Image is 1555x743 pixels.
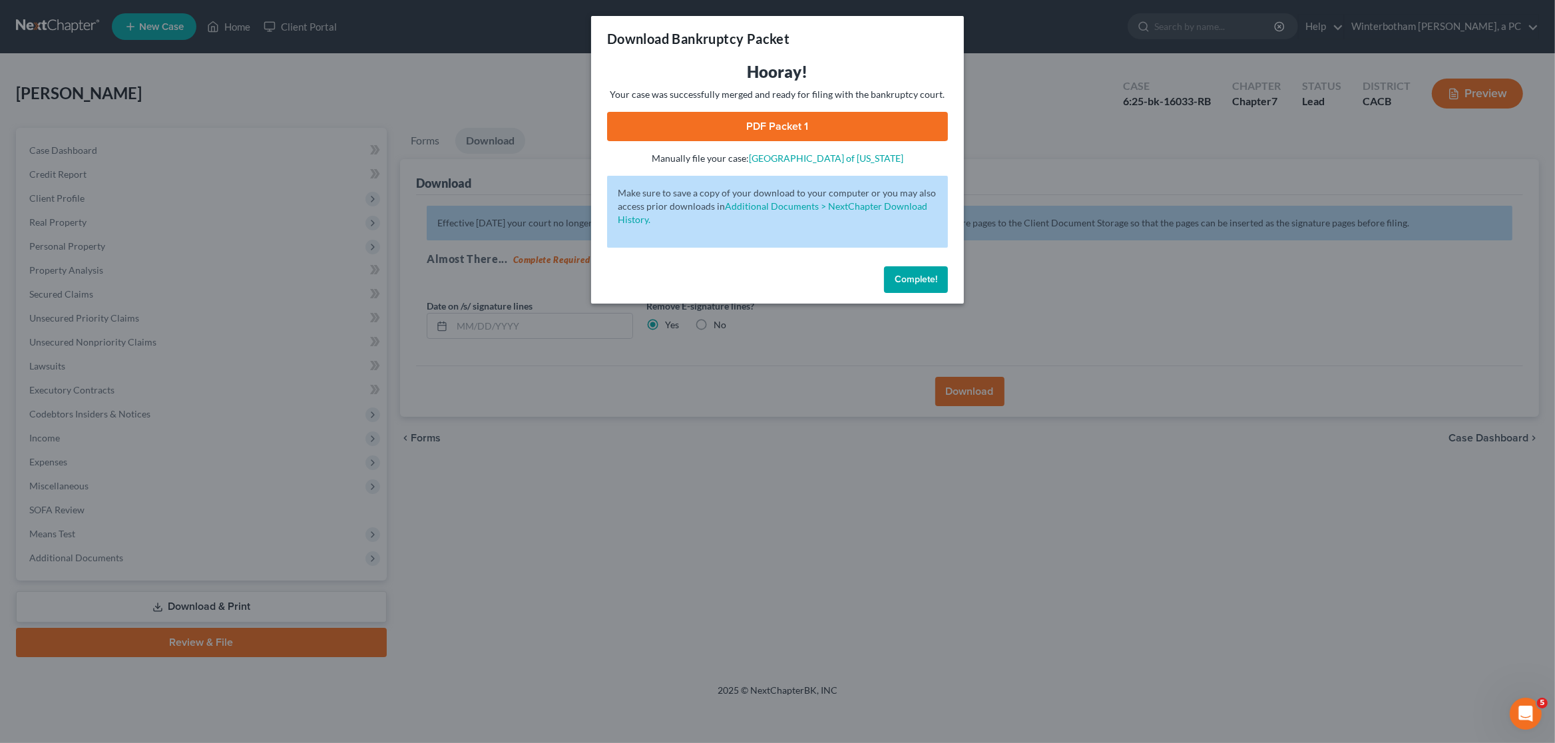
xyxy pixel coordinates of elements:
[607,88,948,101] p: Your case was successfully merged and ready for filing with the bankruptcy court.
[1537,698,1548,708] span: 5
[749,152,903,164] a: [GEOGRAPHIC_DATA] of [US_STATE]
[895,274,937,285] span: Complete!
[607,61,948,83] h3: Hooray!
[618,186,937,226] p: Make sure to save a copy of your download to your computer or you may also access prior downloads in
[1510,698,1542,730] iframe: Intercom live chat
[607,112,948,141] a: PDF Packet 1
[607,152,948,165] p: Manually file your case:
[884,266,948,293] button: Complete!
[618,200,927,225] a: Additional Documents > NextChapter Download History.
[607,29,789,48] h3: Download Bankruptcy Packet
